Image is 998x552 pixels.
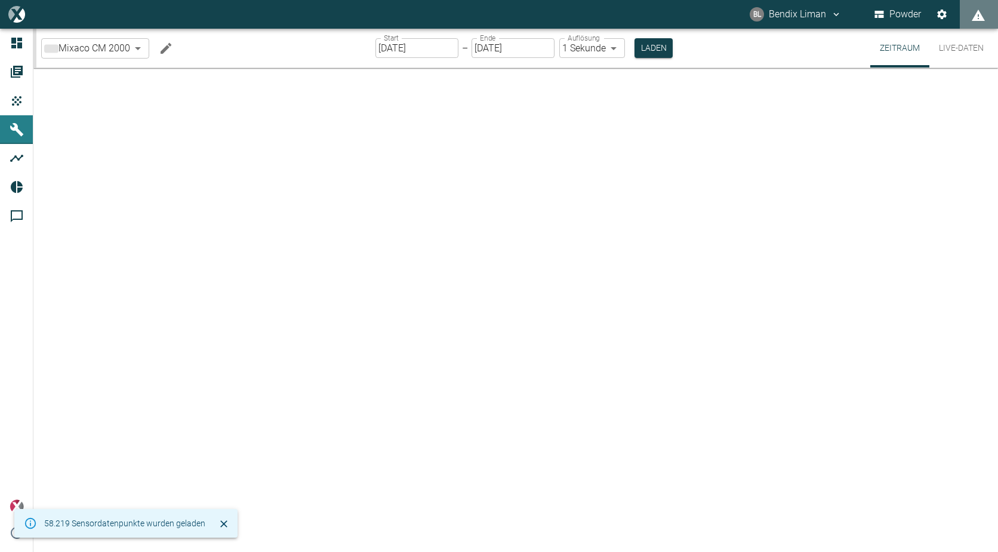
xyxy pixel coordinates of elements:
img: logo [8,6,24,22]
div: BL [750,7,764,22]
button: Live-Daten [929,29,993,68]
button: bendix.liman@kansaihelios-cws.de [748,4,843,25]
input: DD.MM.YYYY [375,38,458,58]
button: Machine bearbeiten [154,36,178,60]
div: 1 Sekunde [559,38,625,58]
input: DD.MM.YYYY [472,38,555,58]
button: Powder [872,4,924,25]
img: Xplore Logo [10,499,24,514]
p: – [462,41,468,55]
button: Zeitraum [870,29,929,68]
div: 58.219 Sensordatenpunkte wurden geladen [44,513,205,534]
label: Ende [480,33,495,43]
label: Start [384,33,399,43]
a: Mixaco CM 2000 [44,41,130,56]
label: Auflösung [568,33,600,43]
button: Laden [634,38,673,58]
button: Einstellungen [931,4,953,25]
span: Mixaco CM 2000 [58,41,130,55]
button: Schließen [215,515,233,533]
